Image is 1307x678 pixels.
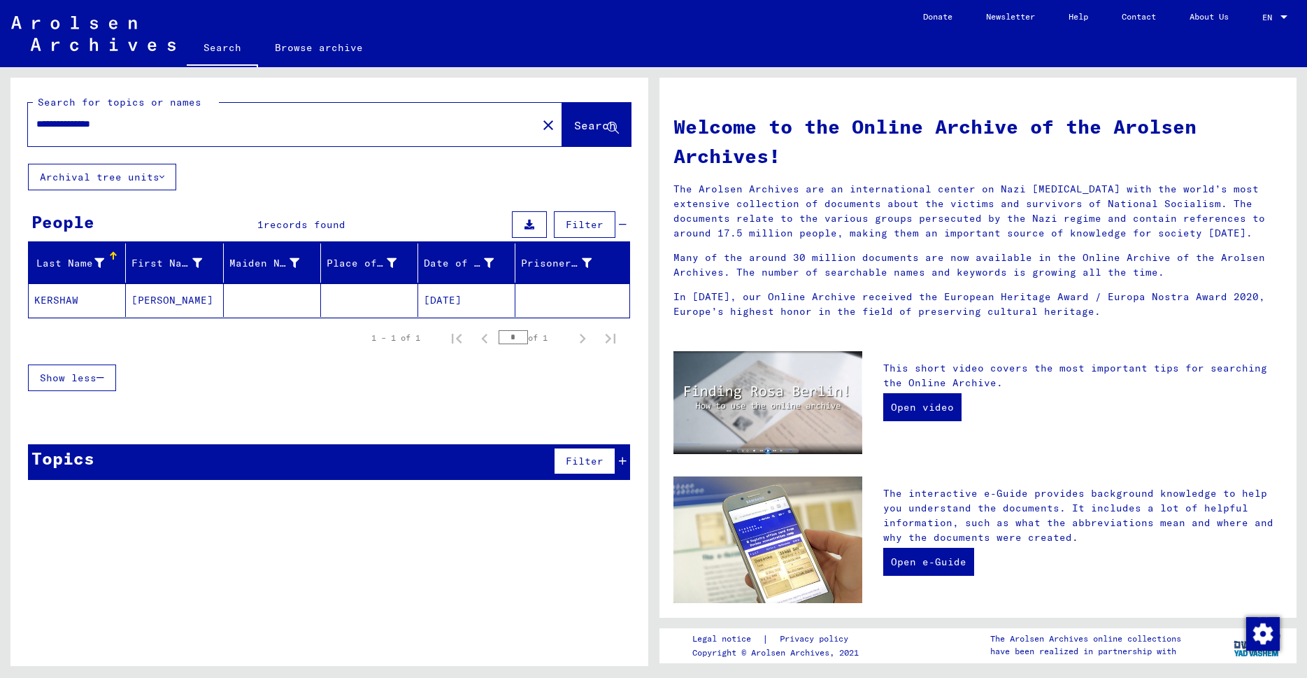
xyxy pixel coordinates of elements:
p: The Arolsen Archives are an international center on Nazi [MEDICAL_DATA] with the world’s most ext... [673,182,1283,241]
p: This short video covers the most important tips for searching the Online Archive. [883,361,1283,390]
img: Change consent [1246,617,1280,651]
div: Maiden Name [229,256,299,271]
mat-icon: close [540,117,557,134]
span: EN [1262,13,1278,22]
p: The interactive e-Guide provides background knowledge to help you understand the documents. It in... [883,486,1283,545]
a: Open video [883,393,962,421]
mat-cell: KERSHAW [29,283,126,317]
mat-header-cell: First Name [126,243,223,283]
button: Next page [569,324,597,352]
span: Search [574,118,616,132]
span: Show less [40,372,97,384]
img: video.jpg [673,351,862,454]
div: First Name [131,256,201,271]
span: Filter [566,218,603,231]
div: Place of Birth [327,256,397,271]
h1: Welcome to the Online Archive of the Arolsen Archives! [673,112,1283,171]
button: Last page [597,324,624,352]
a: Browse archive [258,31,380,64]
div: People [31,209,94,234]
a: Open e-Guide [883,548,974,576]
p: Many of the around 30 million documents are now available in the Online Archive of the Arolsen Ar... [673,250,1283,280]
button: Filter [554,211,615,238]
div: Prisoner # [521,256,591,271]
div: Date of Birth [424,252,515,274]
span: records found [264,218,345,231]
div: Maiden Name [229,252,320,274]
div: Topics [31,446,94,471]
div: of 1 [499,331,569,344]
mat-header-cell: Maiden Name [224,243,321,283]
img: Arolsen_neg.svg [11,16,176,51]
a: Privacy policy [769,632,865,647]
div: Date of Birth [424,256,494,271]
mat-label: Search for topics or names [38,96,201,108]
mat-header-cell: Last Name [29,243,126,283]
a: Search [187,31,258,67]
mat-header-cell: Prisoner # [515,243,629,283]
a: Legal notice [692,632,762,647]
mat-header-cell: Place of Birth [321,243,418,283]
button: First page [443,324,471,352]
span: 1 [257,218,264,231]
div: Prisoner # [521,252,612,274]
span: Filter [566,455,603,467]
p: In [DATE], our Online Archive received the European Heritage Award / Europa Nostra Award 2020, Eu... [673,290,1283,319]
mat-header-cell: Date of Birth [418,243,515,283]
p: Copyright © Arolsen Archives, 2021 [692,647,865,659]
div: 1 – 1 of 1 [371,332,420,344]
div: Last Name [34,252,125,274]
button: Archival tree units [28,164,176,190]
p: have been realized in partnership with [990,645,1181,658]
div: Place of Birth [327,252,417,274]
button: Show less [28,365,116,391]
p: The Arolsen Archives online collections [990,633,1181,645]
div: | [692,632,865,647]
img: eguide.jpg [673,476,862,603]
mat-cell: [DATE] [418,283,515,317]
img: yv_logo.png [1231,628,1283,663]
button: Clear [534,111,562,139]
div: Last Name [34,256,104,271]
button: Filter [554,448,615,474]
div: First Name [131,252,222,274]
mat-cell: [PERSON_NAME] [126,283,223,317]
button: Previous page [471,324,499,352]
button: Search [562,103,631,146]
